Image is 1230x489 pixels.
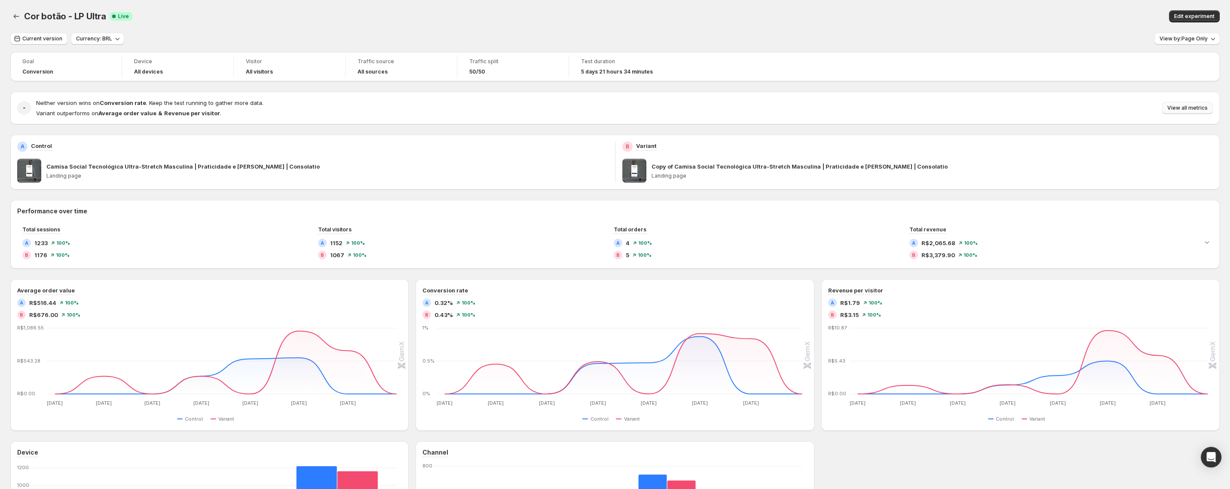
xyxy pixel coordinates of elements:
[246,57,333,76] a: VisitorAll visitors
[624,415,639,422] span: Variant
[25,252,28,258] h2: B
[291,400,307,406] text: [DATE]
[422,286,468,295] h3: Conversion rate
[22,35,62,42] span: Current version
[590,400,606,406] text: [DATE]
[1100,400,1116,406] text: [DATE]
[869,300,882,305] span: 100 %
[831,300,834,305] h2: A
[469,68,485,75] span: 50/50
[134,68,163,75] h4: All devices
[590,415,608,422] span: Control
[488,400,504,406] text: [DATE]
[358,58,445,65] span: Traffic source
[652,172,1213,179] p: Landing page
[34,239,48,247] span: 1233
[614,226,646,233] span: Total orders
[71,33,124,45] button: Currency: BRL
[964,252,977,258] span: 100 %
[616,414,643,424] button: Variant
[422,463,432,469] text: 800
[10,10,22,22] button: Back
[321,252,324,258] h2: B
[17,464,29,471] text: 1200
[638,252,652,258] span: 100 %
[23,104,26,112] h2: -
[828,286,883,295] h3: Revenue per visitor
[1150,400,1166,406] text: [DATE]
[330,239,343,247] span: 1152
[626,143,629,150] h2: B
[177,414,206,424] button: Control
[24,11,106,22] span: Cor botão - LP Ultra
[692,400,708,406] text: [DATE]
[1029,415,1045,422] span: Variant
[964,240,978,246] span: 100 %
[318,226,352,233] span: Total visitors
[1169,10,1220,22] button: Edit experiment
[638,240,652,246] span: 100 %
[65,300,79,305] span: 100 %
[950,400,966,406] text: [DATE]
[425,300,428,305] h2: A
[17,358,40,364] text: R$543.28
[581,68,653,75] span: 5 days 21 hours 34 minutes
[17,448,38,457] h3: Device
[20,312,23,317] h2: B
[340,400,356,406] text: [DATE]
[17,286,75,295] h3: Average order value
[36,110,221,117] span: Variant outperforms on .
[22,58,110,65] span: Goal
[1000,400,1016,406] text: [DATE]
[118,13,129,20] span: Live
[469,57,557,76] a: Traffic split50/50
[921,239,955,247] span: R$2,065.68
[867,312,881,317] span: 100 %
[422,448,448,457] h3: Channel
[469,58,557,65] span: Traffic split
[46,162,320,171] p: Camisa Social Tecnológica Ultra-Stretch Masculina | Praticidade e [PERSON_NAME] | Consolatio
[422,358,434,364] text: 0.5%
[850,400,866,406] text: [DATE]
[193,400,209,406] text: [DATE]
[134,57,221,76] a: DeviceAll devices
[211,414,238,424] button: Variant
[10,33,67,45] button: Current version
[20,300,23,305] h2: A
[988,414,1017,424] button: Control
[25,240,28,246] h2: A
[21,143,24,150] h2: A
[462,300,475,305] span: 100 %
[22,68,53,75] span: Conversion
[912,252,915,258] h2: B
[581,58,669,65] span: Test duration
[626,239,630,247] span: 4
[31,141,52,150] p: Control
[539,400,555,406] text: [DATE]
[921,251,955,259] span: R$3,379.90
[358,57,445,76] a: Traffic sourceAll sources
[626,251,629,259] span: 5
[422,391,430,397] text: 0%
[581,57,669,76] a: Test duration5 days 21 hours 34 minutes
[1160,35,1208,42] span: View by: Page Only
[134,58,221,65] span: Device
[422,325,428,331] text: 1%
[1167,105,1208,111] span: View all metrics
[34,251,47,259] span: 1176
[434,311,453,319] span: 0.43%
[17,159,41,183] img: Camisa Social Tecnológica Ultra-Stretch Masculina | Praticidade e Conforto | Consolatio
[828,358,845,364] text: R$5.43
[56,240,70,246] span: 100 %
[46,172,608,179] p: Landing page
[242,400,258,406] text: [DATE]
[358,68,388,75] h4: All sources
[22,57,110,76] a: GoalConversion
[1049,400,1065,406] text: [DATE]
[47,400,63,406] text: [DATE]
[641,400,657,406] text: [DATE]
[582,414,612,424] button: Control
[98,110,156,117] strong: Average order value
[1022,414,1049,424] button: Variant
[17,207,1213,215] h2: Performance over time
